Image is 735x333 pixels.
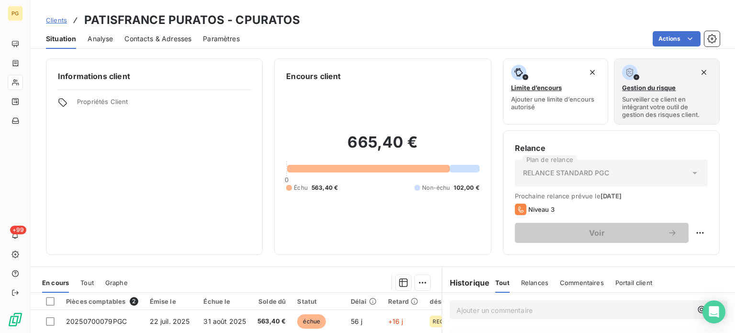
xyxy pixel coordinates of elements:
[294,184,308,192] span: Échu
[615,279,652,287] span: Portail client
[105,279,128,287] span: Graphe
[511,95,601,111] span: Ajouter une limite d’encours autorisé
[515,223,689,243] button: Voir
[46,34,76,44] span: Situation
[442,277,490,288] h6: Historique
[203,317,246,325] span: 31 août 2025
[285,176,289,184] span: 0
[515,192,708,200] span: Prochaine relance prévue le
[8,312,23,327] img: Logo LeanPay
[8,6,23,21] div: PG
[653,31,701,46] button: Actions
[526,229,668,237] span: Voir
[521,279,548,287] span: Relances
[257,298,286,305] div: Solde dû
[203,34,240,44] span: Paramètres
[433,319,448,324] span: REGIE
[614,58,720,125] button: Gestion du risqueSurveiller ce client en intégrant votre outil de gestion des risques client.
[622,95,712,118] span: Surveiller ce client en intégrant votre outil de gestion des risques client.
[515,142,708,154] h6: Relance
[77,98,251,111] span: Propriétés Client
[124,34,191,44] span: Contacts & Adresses
[203,298,246,305] div: Échue le
[601,192,622,200] span: [DATE]
[388,317,403,325] span: +16 j
[66,297,138,306] div: Pièces comptables
[702,300,725,323] div: Open Intercom Messenger
[297,314,326,329] span: échue
[511,84,562,92] span: Limite d’encours
[58,70,251,82] h6: Informations client
[80,279,94,287] span: Tout
[422,184,450,192] span: Non-échu
[257,317,286,326] span: 563,40 €
[297,298,339,305] div: Statut
[84,11,301,29] h3: PATISFRANCE PURATOS - CPURATOS
[66,317,127,325] span: 20250700079PGC
[495,279,510,287] span: Tout
[42,279,69,287] span: En cours
[351,317,363,325] span: 56 j
[286,133,479,161] h2: 665,40 €
[622,84,676,92] span: Gestion du risque
[286,70,341,82] h6: Encours client
[10,226,26,234] span: +99
[312,184,338,192] span: 563,40 €
[46,16,67,24] span: Clients
[560,279,604,287] span: Commentaires
[523,168,609,178] span: RELANCE STANDARD PGC
[150,317,190,325] span: 22 juil. 2025
[150,298,192,305] div: Émise le
[454,184,479,192] span: 102,00 €
[528,206,555,213] span: Niveau 3
[130,297,138,306] span: 2
[388,298,419,305] div: Retard
[46,15,67,25] a: Clients
[430,298,467,305] div: désignation
[88,34,113,44] span: Analyse
[351,298,377,305] div: Délai
[503,58,609,125] button: Limite d’encoursAjouter une limite d’encours autorisé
